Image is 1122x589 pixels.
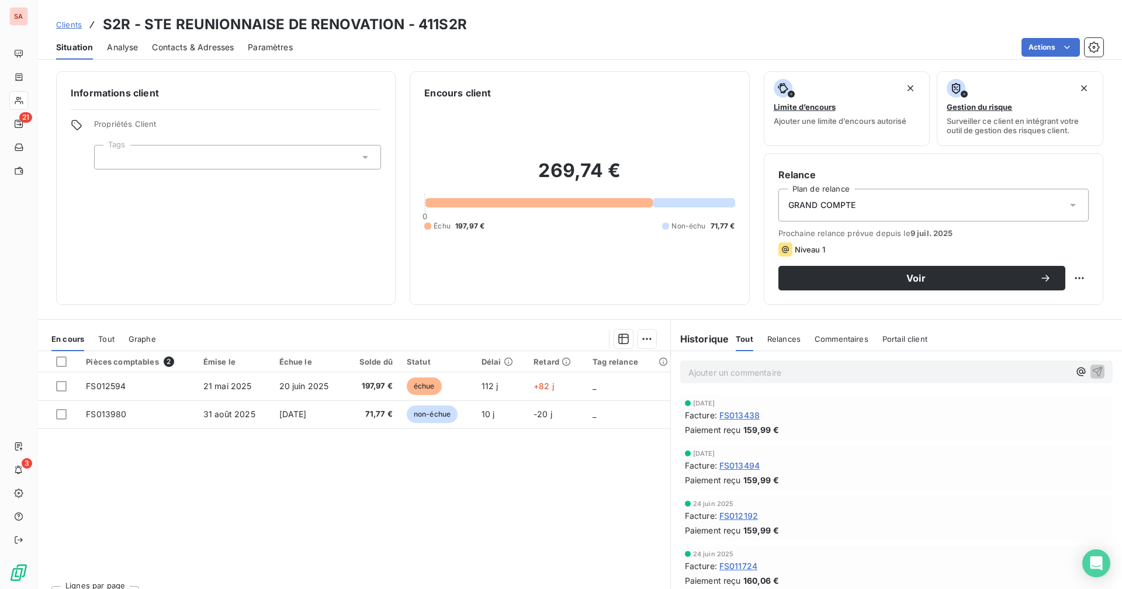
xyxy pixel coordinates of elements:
[407,406,458,423] span: non-échue
[719,409,760,421] span: FS013438
[279,409,307,419] span: [DATE]
[103,14,467,35] h3: S2R - STE REUNIONNAISE DE RENOVATION - 411S2R
[778,228,1089,238] span: Prochaine relance prévue depuis le
[685,424,741,436] span: Paiement reçu
[534,409,552,419] span: -20 j
[882,334,927,344] span: Portail client
[764,71,930,146] button: Limite d’encoursAjouter une limite d’encours autorisé
[9,7,28,26] div: SA
[685,409,717,421] span: Facture :
[774,102,836,112] span: Limite d’encours
[767,334,801,344] span: Relances
[685,524,741,536] span: Paiement reçu
[685,560,717,572] span: Facture :
[22,458,32,469] span: 3
[482,409,495,419] span: 10 j
[685,474,741,486] span: Paiement reçu
[482,357,520,366] div: Délai
[743,574,779,587] span: 160,06 €
[685,459,717,472] span: Facture :
[693,500,734,507] span: 24 juin 2025
[719,510,758,522] span: FS012192
[736,334,753,344] span: Tout
[352,357,393,366] div: Solde dû
[815,334,868,344] span: Commentaires
[711,221,735,231] span: 71,77 €
[71,86,381,100] h6: Informations client
[937,71,1103,146] button: Gestion du risqueSurveiller ce client en intégrant votre outil de gestion des risques client.
[693,550,734,557] span: 24 juin 2025
[424,86,491,100] h6: Encours client
[107,41,138,53] span: Analyse
[152,41,234,53] span: Contacts & Adresses
[56,19,82,30] a: Clients
[51,334,84,344] span: En cours
[1082,549,1110,577] div: Open Intercom Messenger
[19,112,32,123] span: 21
[593,409,596,419] span: _
[407,357,467,366] div: Statut
[778,266,1065,290] button: Voir
[685,510,717,522] span: Facture :
[203,409,255,419] span: 31 août 2025
[104,152,113,162] input: Ajouter une valeur
[164,356,174,367] span: 2
[910,228,953,238] span: 9 juil. 2025
[129,334,156,344] span: Graphe
[407,377,442,395] span: échue
[203,381,252,391] span: 21 mai 2025
[947,102,1012,112] span: Gestion du risque
[534,381,554,391] span: +82 j
[534,357,579,366] div: Retard
[434,221,451,231] span: Échu
[743,524,779,536] span: 159,99 €
[743,474,779,486] span: 159,99 €
[947,116,1093,135] span: Surveiller ce client en intégrant votre outil de gestion des risques client.
[774,116,906,126] span: Ajouter une limite d’encours autorisé
[693,400,715,407] span: [DATE]
[788,199,856,211] span: GRAND COMPTE
[671,221,705,231] span: Non-échu
[248,41,293,53] span: Paramètres
[9,563,28,582] img: Logo LeanPay
[352,408,393,420] span: 71,77 €
[778,168,1089,182] h6: Relance
[743,424,779,436] span: 159,99 €
[56,20,82,29] span: Clients
[792,273,1040,283] span: Voir
[593,381,596,391] span: _
[719,459,760,472] span: FS013494
[203,357,265,366] div: Émise le
[98,334,115,344] span: Tout
[795,245,825,254] span: Niveau 1
[86,381,126,391] span: FS012594
[1021,38,1080,57] button: Actions
[86,409,126,419] span: FS013980
[279,381,329,391] span: 20 juin 2025
[693,450,715,457] span: [DATE]
[424,159,735,194] h2: 269,74 €
[455,221,484,231] span: 197,97 €
[352,380,393,392] span: 197,97 €
[719,560,757,572] span: FS011724
[671,332,729,346] h6: Historique
[94,119,381,136] span: Propriétés Client
[279,357,338,366] div: Échue le
[593,357,663,366] div: Tag relance
[86,356,189,367] div: Pièces comptables
[685,574,741,587] span: Paiement reçu
[56,41,93,53] span: Situation
[423,212,427,221] span: 0
[482,381,498,391] span: 112 j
